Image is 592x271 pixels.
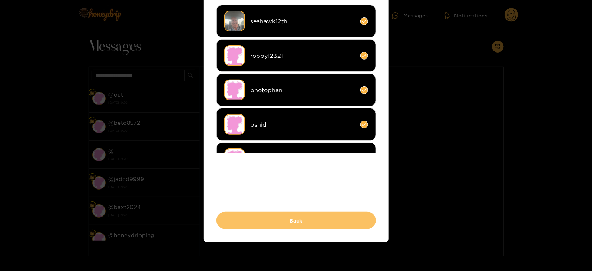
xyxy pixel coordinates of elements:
[224,80,245,100] img: no-avatar.png
[251,51,355,60] span: robby12321
[251,86,355,94] span: photophan
[251,17,355,26] span: seahawk12th
[224,114,245,135] img: no-avatar.png
[251,120,355,129] span: psnid
[224,11,245,31] img: 8a4e8-img_3262.jpeg
[224,45,245,66] img: no-avatar.png
[216,212,376,229] button: Back
[224,148,245,169] img: no-avatar.png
